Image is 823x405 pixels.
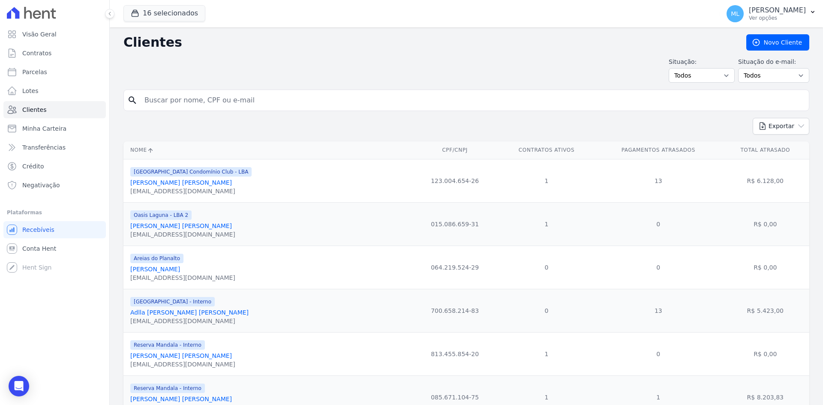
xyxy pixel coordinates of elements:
[130,340,205,350] span: Reserva Mandala - Interno
[412,202,498,246] td: 015.086.659-31
[738,57,809,66] label: Situação do e-mail:
[130,167,252,177] span: [GEOGRAPHIC_DATA] Condomínio Club - LBA
[127,95,138,105] i: search
[721,141,809,159] th: Total Atrasado
[3,63,106,81] a: Parcelas
[22,225,54,234] span: Recebíveis
[595,289,721,332] td: 13
[595,246,721,289] td: 0
[3,158,106,175] a: Crédito
[3,82,106,99] a: Lotes
[498,159,595,202] td: 1
[130,222,232,229] a: [PERSON_NAME] [PERSON_NAME]
[721,159,809,202] td: R$ 6.128,00
[22,244,56,253] span: Conta Hent
[498,141,595,159] th: Contratos Ativos
[749,6,806,15] p: [PERSON_NAME]
[721,202,809,246] td: R$ 0,00
[130,317,249,325] div: [EMAIL_ADDRESS][DOMAIN_NAME]
[130,230,235,239] div: [EMAIL_ADDRESS][DOMAIN_NAME]
[595,159,721,202] td: 13
[123,5,205,21] button: 16 selecionados
[130,273,235,282] div: [EMAIL_ADDRESS][DOMAIN_NAME]
[130,297,215,306] span: [GEOGRAPHIC_DATA] - Interno
[130,179,232,186] a: [PERSON_NAME] [PERSON_NAME]
[7,207,102,218] div: Plataformas
[498,289,595,332] td: 0
[139,92,805,109] input: Buscar por nome, CPF ou e-mail
[130,384,205,393] span: Reserva Mandala - Interno
[3,120,106,137] a: Minha Carteira
[412,332,498,375] td: 813.455.854-20
[746,34,809,51] a: Novo Cliente
[22,30,57,39] span: Visão Geral
[721,289,809,332] td: R$ 5.423,00
[498,332,595,375] td: 1
[22,162,44,171] span: Crédito
[412,141,498,159] th: CPF/CNPJ
[130,309,249,316] a: Adlla [PERSON_NAME] [PERSON_NAME]
[3,26,106,43] a: Visão Geral
[721,332,809,375] td: R$ 0,00
[749,15,806,21] p: Ver opções
[22,68,47,76] span: Parcelas
[721,246,809,289] td: R$ 0,00
[130,254,183,263] span: Areias do Planalto
[22,87,39,95] span: Lotes
[3,139,106,156] a: Transferências
[3,240,106,257] a: Conta Hent
[412,289,498,332] td: 700.658.214-83
[9,376,29,396] div: Open Intercom Messenger
[123,141,412,159] th: Nome
[130,396,232,402] a: [PERSON_NAME] [PERSON_NAME]
[130,187,252,195] div: [EMAIL_ADDRESS][DOMAIN_NAME]
[498,202,595,246] td: 1
[130,352,232,359] a: [PERSON_NAME] [PERSON_NAME]
[22,181,60,189] span: Negativação
[3,177,106,194] a: Negativação
[130,360,235,369] div: [EMAIL_ADDRESS][DOMAIN_NAME]
[498,246,595,289] td: 0
[3,221,106,238] a: Recebíveis
[22,124,66,133] span: Minha Carteira
[130,266,180,273] a: [PERSON_NAME]
[412,246,498,289] td: 064.219.524-29
[22,49,51,57] span: Contratos
[22,105,46,114] span: Clientes
[595,141,721,159] th: Pagamentos Atrasados
[753,118,809,135] button: Exportar
[22,143,66,152] span: Transferências
[731,11,739,17] span: ML
[130,210,192,220] span: Oasis Laguna - LBA 2
[595,202,721,246] td: 0
[412,159,498,202] td: 123.004.654-26
[669,57,735,66] label: Situação:
[720,2,823,26] button: ML [PERSON_NAME] Ver opções
[123,35,733,50] h2: Clientes
[3,45,106,62] a: Contratos
[595,332,721,375] td: 0
[3,101,106,118] a: Clientes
